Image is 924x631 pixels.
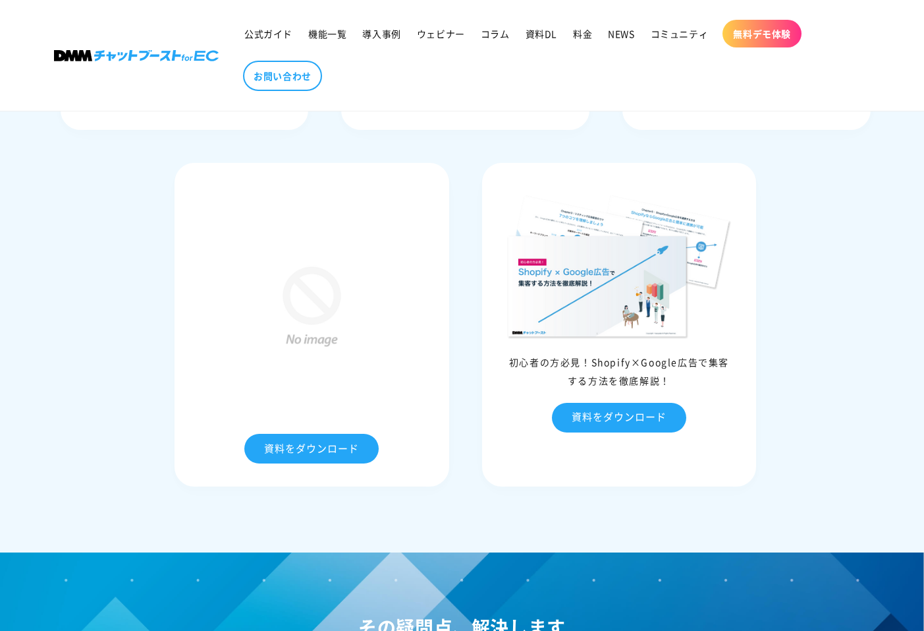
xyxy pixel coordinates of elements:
[481,28,510,40] span: コラム
[600,20,642,47] a: NEWS
[354,20,408,47] a: 導入事例
[573,28,592,40] span: 料金
[243,61,322,91] a: お問い合わせ
[417,28,465,40] span: ウェビナー
[643,20,717,47] a: コミュニティ
[473,20,518,47] a: コラム
[565,20,600,47] a: 料金
[722,20,802,47] a: 無料デモ体験
[552,403,686,433] a: 資料をダウンロード
[308,28,346,40] span: 機能一覧
[362,28,400,40] span: 導入事例
[733,28,791,40] span: 無料デモ体験
[485,353,753,390] div: 初心者の方必見！Shopify×Google広告で集客する方法を徹底解説！
[244,434,379,464] a: 資料をダウンロード
[608,28,634,40] span: NEWS
[254,70,312,82] span: お問い合わせ
[244,28,292,40] span: 公式ガイド
[526,28,557,40] span: 資料DL
[54,50,219,61] img: 株式会社DMM Boost
[518,20,565,47] a: 資料DL
[651,28,709,40] span: コミュニティ
[300,20,354,47] a: 機能一覧
[236,20,300,47] a: 公式ガイド
[409,20,473,47] a: ウェビナー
